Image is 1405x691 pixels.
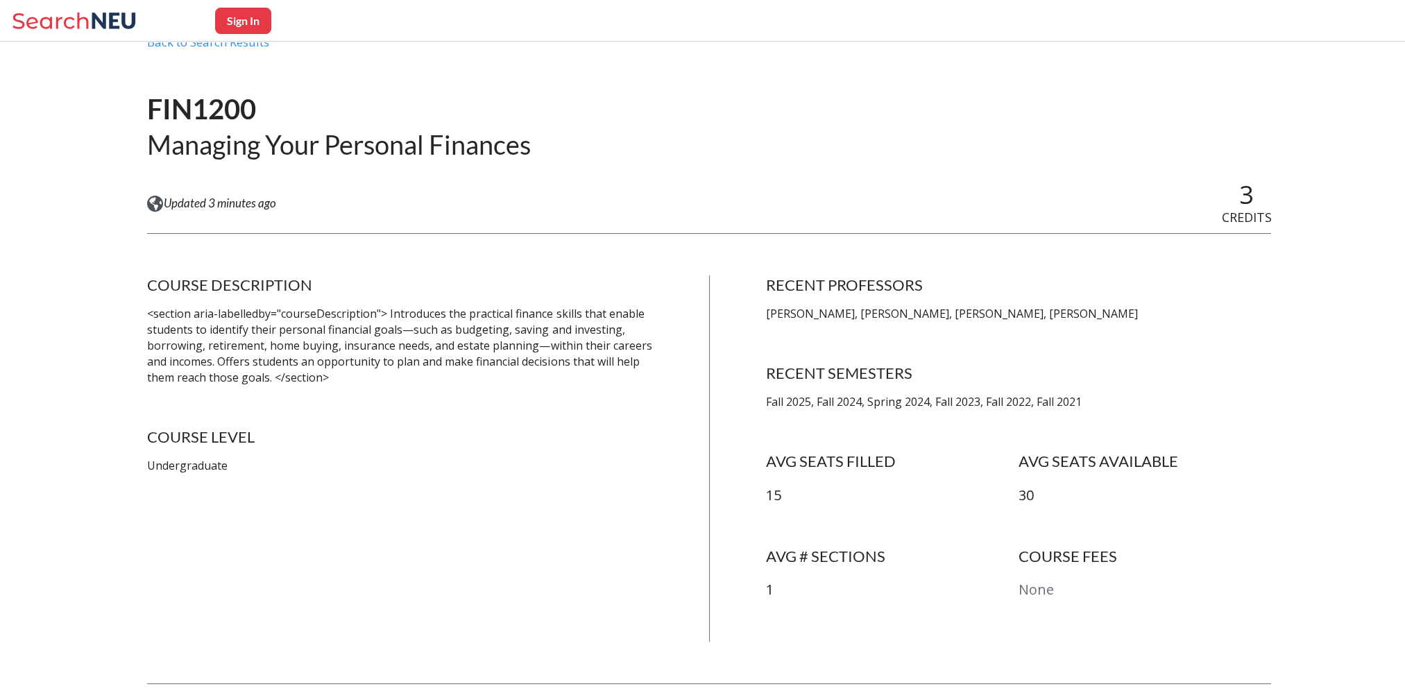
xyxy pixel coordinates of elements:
p: 15 [765,486,1019,506]
h4: AVG # SECTIONS [765,547,1019,566]
p: 1 [765,580,1019,600]
h2: Managing Your Personal Finances [147,128,531,162]
p: Fall 2025, Fall 2024, Spring 2024, Fall 2023, Fall 2022, Fall 2021 [765,394,1271,410]
span: Updated 3 minutes ago [164,196,276,211]
h4: RECENT PROFESSORS [765,275,1271,295]
p: 30 [1019,486,1272,506]
h4: COURSE LEVEL [147,427,653,447]
p: None [1019,580,1272,600]
p: [PERSON_NAME], [PERSON_NAME], [PERSON_NAME], [PERSON_NAME] [765,306,1271,322]
h4: AVG SEATS FILLED [765,452,1019,471]
button: Sign In [215,8,271,34]
h4: AVG SEATS AVAILABLE [1019,452,1272,471]
p: <section aria-labelledby="courseDescription"> Introduces the practical finance skills that enable... [147,306,653,385]
h4: RECENT SEMESTERS [765,364,1271,383]
h4: COURSE FEES [1019,547,1272,566]
span: CREDITS [1221,209,1271,225]
div: Back to Search Results [147,35,1271,61]
p: Undergraduate [147,458,653,474]
h1: FIN1200 [147,92,531,127]
span: 3 [1239,178,1254,212]
h4: COURSE DESCRIPTION [147,275,653,295]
